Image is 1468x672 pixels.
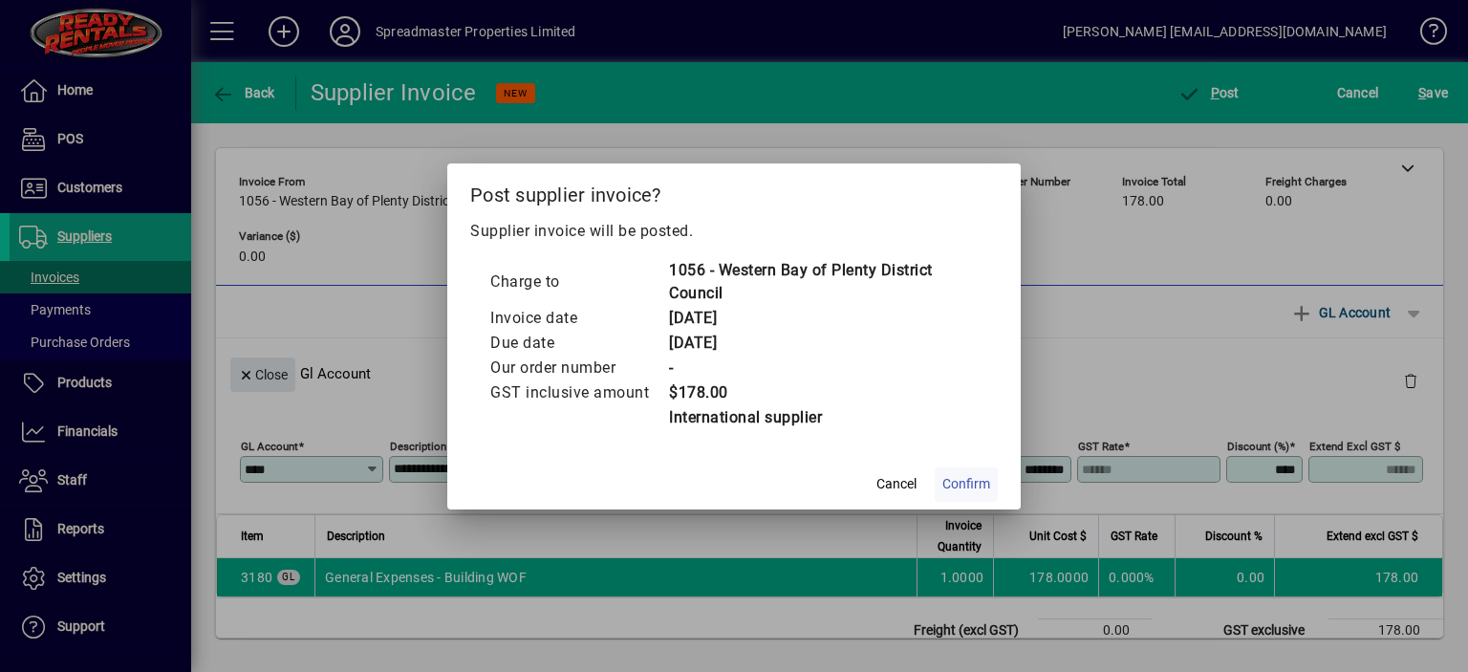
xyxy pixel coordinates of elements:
[668,356,979,380] td: -
[935,467,998,502] button: Confirm
[489,356,668,380] td: Our order number
[942,474,990,494] span: Confirm
[668,405,979,430] td: International supplier
[447,163,1021,219] h2: Post supplier invoice?
[489,306,668,331] td: Invoice date
[470,220,998,243] p: Supplier invoice will be posted.
[489,258,668,306] td: Charge to
[668,258,979,306] td: 1056 - Western Bay of Plenty District Council
[668,306,979,331] td: [DATE]
[668,380,979,405] td: $178.00
[668,331,979,356] td: [DATE]
[876,474,917,494] span: Cancel
[489,380,668,405] td: GST inclusive amount
[866,467,927,502] button: Cancel
[489,331,668,356] td: Due date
